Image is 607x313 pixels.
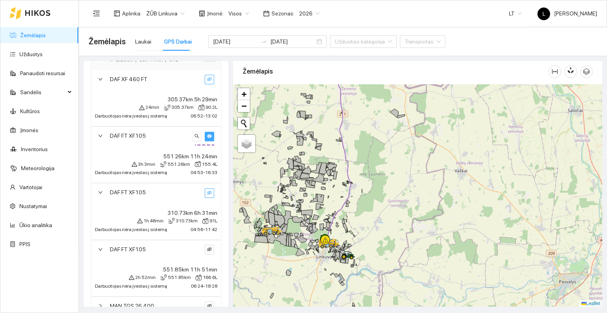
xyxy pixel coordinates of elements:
span: warning [137,218,143,224]
span: 2026 [299,8,320,19]
span: Aplinka : [122,9,141,18]
span: DAF FT XF105 [110,245,146,254]
button: eye-invisible [205,302,214,311]
span: eye-invisible [207,190,212,196]
span: right [98,133,103,138]
div: GPS Darbai [164,37,192,46]
input: Pradžios data [213,37,258,46]
span: / [136,57,137,63]
a: Vartotojai [19,184,42,190]
button: menu-fold [89,6,104,21]
button: eye-invisible [205,75,214,84]
span: 06:52 - 13:02 [190,113,217,119]
span: Žemėlapis [89,35,126,48]
span: 35h 41min [139,57,163,63]
span: right [98,190,103,195]
span: Darbuotojas nėra įvestas į sistemą [95,283,167,289]
span: 91L [209,217,217,225]
span: right [98,77,103,82]
div: DAF FT XF105eye-invisible [92,183,221,207]
button: eye-invisible [205,245,214,254]
span: column-width [549,68,561,75]
div: DAF FT XF105eye-invisible [92,240,221,264]
span: 04:56 - 11:42 [190,227,217,232]
span: right [98,247,103,252]
a: PPIS [19,241,30,247]
span: Sezonas : [271,9,294,18]
button: eye-invisible [205,188,214,198]
span: 551.26km [168,161,190,168]
span: 166.6L [203,274,217,281]
div: Žemėlapis [243,60,549,83]
span: 2h 52min [135,274,156,281]
a: Panaudoti resursai [20,70,65,76]
span: 04:53 - 16:33 [190,170,217,175]
span: − [241,101,247,111]
span: ŽŪB Linkuva [146,8,185,19]
span: 551.85km 11h 51min [163,265,217,274]
span: calendar [263,10,270,17]
span: 90.2L [205,104,217,111]
a: Inventorius [21,146,48,152]
span: warning [139,105,145,110]
span: swap-right [261,38,267,45]
span: 305.37km 5h 29min [168,95,217,104]
span: right [98,304,103,308]
span: Darbuotojas nėra įvestas į sistemą [95,170,167,175]
button: Initiate a new search [238,118,250,129]
span: 1742.25km [108,57,133,63]
span: 3h 3min [138,161,155,168]
span: / [165,57,167,63]
a: Meteorologija [21,165,55,171]
span: DAF FT XF105 [110,131,146,140]
span: layout [114,10,120,17]
span: DAF XF 460 FT [110,75,147,83]
a: Įmonės [20,127,38,133]
span: search [194,134,199,139]
span: 0 ha [169,57,178,63]
span: 1h 48min [143,217,164,225]
span: eye-invisible [207,304,212,309]
div: DAF FT XF105searcheye [92,127,221,150]
span: [PERSON_NAME] [537,10,597,17]
span: warning [129,275,134,280]
div: DAF XF 460 FTeye-invisible [92,70,221,93]
span: 310.73km 6h 31min [168,209,217,217]
span: 305.37km [172,104,194,111]
span: L [543,8,545,20]
button: eye [205,132,214,141]
span: shop [199,10,205,17]
a: Zoom out [238,100,250,112]
span: 06:24 - 18:28 [191,283,217,289]
span: 551.85km [168,274,191,281]
button: search [192,132,202,141]
span: 310.73km [176,217,198,225]
span: DAF FT XF105 [110,188,146,197]
span: eye-invisible [207,247,212,252]
span: Visos [228,8,249,19]
a: Nustatymai [19,203,47,209]
span: warning [132,161,137,167]
span: Darbuotojas nėra įvestas į sistemą [95,113,167,119]
span: eye [207,134,212,139]
a: Kultūros [20,108,40,114]
input: Pabaigos data [270,37,315,46]
a: Užduotys [19,51,43,57]
button: column-width [549,65,561,78]
span: LT [509,8,522,19]
a: Leaflet [581,301,600,306]
a: Ūkio analitika [19,222,52,228]
span: + [241,89,247,99]
span: 24min [145,104,159,111]
span: menu-fold [93,10,100,17]
div: Laukai [135,37,151,46]
a: Layers [238,135,255,152]
span: eye-invisible [207,77,212,82]
span: 155.4L [202,161,217,168]
span: Sandėlis [20,84,65,100]
a: Žemėlapis [20,32,46,38]
span: 551.26km 11h 24min [163,152,217,161]
span: Įmonė : [207,9,224,18]
a: Zoom in [238,88,250,100]
span: MAN TGS 26.400 [110,302,154,310]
